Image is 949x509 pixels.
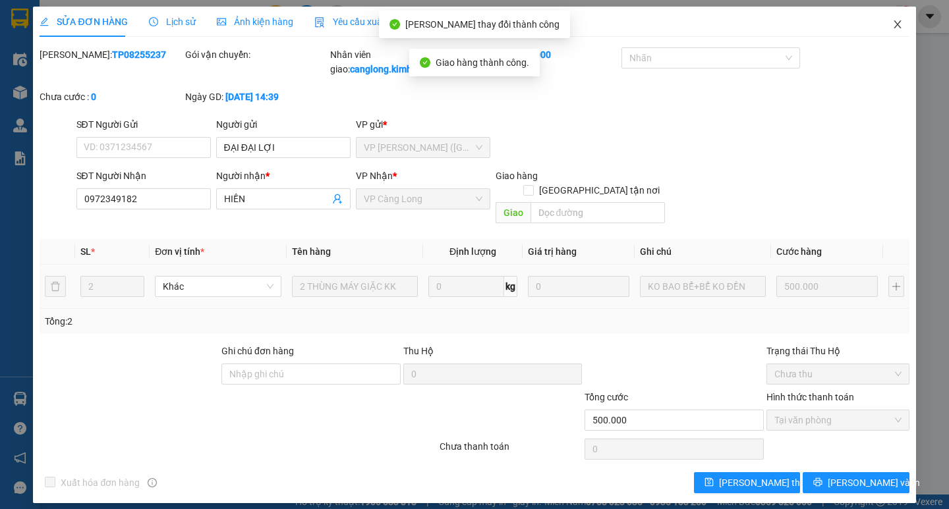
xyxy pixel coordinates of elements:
span: Giao hàng [496,171,538,181]
span: Giao hàng thành công. [436,57,529,68]
span: GIAO: [5,86,32,98]
span: 0976100325 - [5,71,109,84]
div: Người gửi [216,117,351,132]
span: edit [40,17,49,26]
span: Thu Hộ [403,346,434,356]
strong: BIÊN NHẬN GỬI HÀNG [44,7,153,20]
label: Hình thức thanh toán [766,392,854,402]
span: [GEOGRAPHIC_DATA] tận nơi [534,183,665,198]
span: info-circle [148,478,157,487]
div: Chưa thanh toán [438,439,584,462]
span: VP Càng Long - [27,26,179,38]
span: [PERSON_NAME] và In [828,475,920,490]
p: NHẬN: [5,44,192,69]
span: check-circle [389,19,400,30]
div: Chưa cước : [40,90,183,104]
span: close [892,19,903,30]
button: printer[PERSON_NAME] và In [803,472,909,493]
div: SĐT Người Gửi [76,117,211,132]
input: VD: Bàn, Ghế [292,276,418,297]
div: Nhân viên giao: [330,47,473,76]
span: Cước hàng [776,246,822,257]
span: SỬA ĐƠN HÀNG [40,16,127,27]
span: Tại văn phòng [774,410,902,430]
input: 0 [528,276,629,297]
span: Yêu cầu xuất hóa đơn điện tử [314,16,453,27]
span: picture [217,17,226,26]
span: Định lượng [449,246,496,257]
input: Dọc đường [531,202,665,223]
span: [PERSON_NAME] [100,26,179,38]
span: VP Nhận [356,171,393,181]
div: [PERSON_NAME]: [40,47,183,62]
div: Người nhận [216,169,351,183]
span: Tên hàng [292,246,331,257]
span: VP Trần Phú (Hàng) [364,138,482,157]
span: VP [PERSON_NAME] ([GEOGRAPHIC_DATA]) [5,44,132,69]
span: save [705,477,714,488]
th: Ghi chú [635,239,771,265]
button: delete [45,276,66,297]
div: Cước rồi : [476,47,619,62]
label: Ghi chú đơn hàng [221,346,294,356]
div: SĐT Người Nhận [76,169,211,183]
span: Tổng cước [585,392,628,402]
b: canglong.kimhoang [350,64,433,74]
span: printer [813,477,822,488]
span: Giao [496,202,531,223]
button: save[PERSON_NAME] thay đổi [694,472,800,493]
img: icon [314,17,325,28]
input: 0 [776,276,878,297]
div: Gói vận chuyển: [185,47,328,62]
span: Ảnh kiện hàng [217,16,293,27]
span: clock-circle [149,17,158,26]
div: Ngày GD: [185,90,328,104]
span: check-circle [420,57,430,68]
b: 0 [91,92,96,102]
button: plus [888,276,904,297]
span: user-add [332,194,343,204]
span: VP Càng Long [364,189,482,209]
div: VP gửi [356,117,490,132]
span: Chưa thu [774,364,902,384]
input: Ghi chú đơn hàng [221,363,401,385]
span: Xuất hóa đơn hàng [55,475,145,490]
div: Tổng: 2 [45,314,367,329]
span: [PERSON_NAME] thay đổi [719,475,824,490]
input: Ghi Chú [640,276,766,297]
button: Close [879,7,916,43]
span: C NGÂN [71,71,109,84]
b: [DATE] 14:39 [225,92,279,102]
span: SL [80,246,91,257]
span: [PERSON_NAME] thay đổi thành công [405,19,560,30]
span: kg [504,276,517,297]
span: Lịch sử [149,16,196,27]
div: Trạng thái Thu Hộ [766,344,909,358]
b: TP08255237 [112,49,166,60]
span: Giá trị hàng [528,246,577,257]
span: Đơn vị tính [155,246,204,257]
span: Khác [163,277,273,296]
p: GỬI: [5,26,192,38]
